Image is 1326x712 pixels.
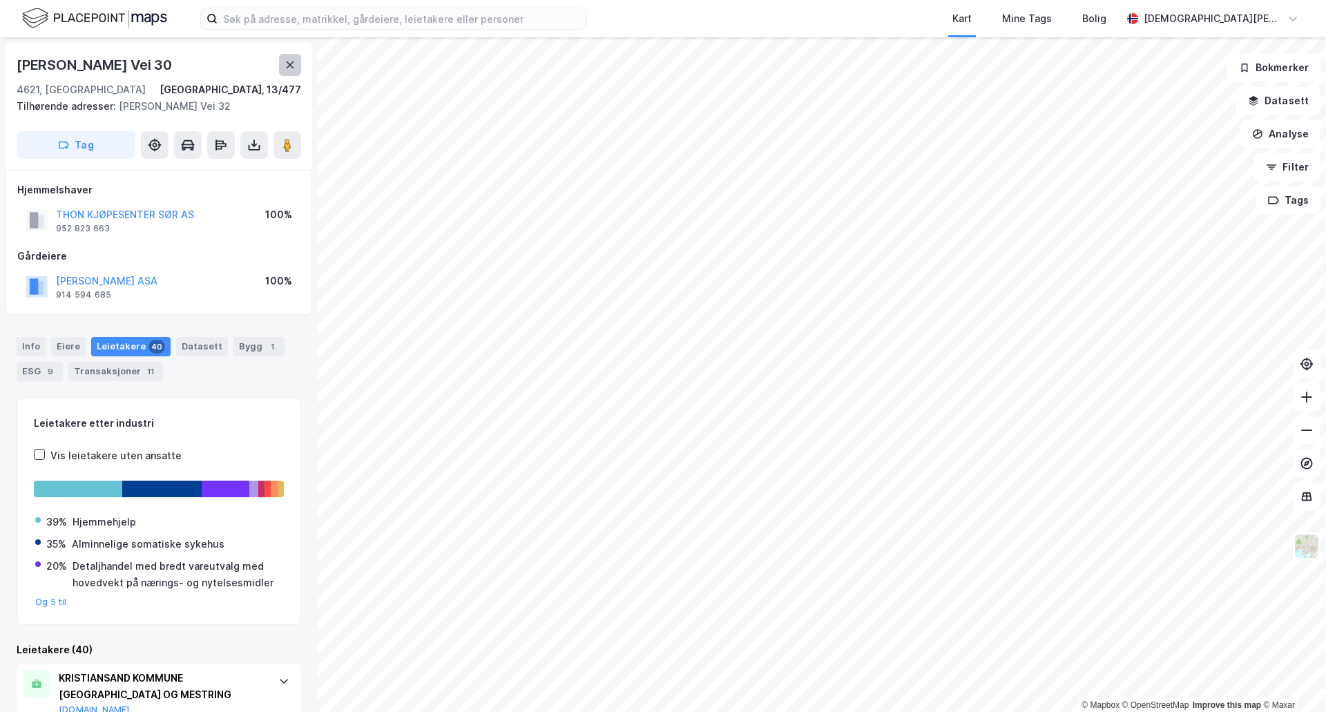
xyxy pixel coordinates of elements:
div: Hjemmelshaver [17,182,300,198]
div: Transaksjoner [68,362,163,381]
button: Bokmerker [1227,54,1320,81]
div: Alminnelige somatiske sykehus [72,536,224,552]
div: KRISTIANSAND KOMMUNE [GEOGRAPHIC_DATA] OG MESTRING [59,670,265,703]
div: Mine Tags [1002,10,1052,27]
input: Søk på adresse, matrikkel, gårdeiere, leietakere eller personer [218,8,586,29]
div: 952 823 663 [56,223,110,234]
button: Analyse [1240,120,1320,148]
div: Kart [952,10,972,27]
div: 4621, [GEOGRAPHIC_DATA] [17,81,146,98]
div: 100% [265,206,292,223]
div: Bygg [233,337,285,356]
a: Mapbox [1082,700,1120,710]
div: Datasett [176,337,228,356]
a: OpenStreetMap [1122,700,1189,710]
div: 100% [265,273,292,289]
button: Og 5 til [35,597,67,608]
div: Leietakere etter industri [34,415,284,432]
div: Eiere [51,337,86,356]
div: Hjemmehjelp [73,514,136,530]
img: logo.f888ab2527a4732fd821a326f86c7f29.svg [22,6,167,30]
button: Tag [17,131,135,159]
iframe: Chat Widget [1257,646,1326,712]
div: 39% [46,514,67,530]
div: Leietakere [91,337,171,356]
div: Info [17,337,46,356]
div: [DEMOGRAPHIC_DATA][PERSON_NAME] [1144,10,1282,27]
div: 40 [148,340,165,354]
div: Detaljhandel med bredt vareutvalg med hovedvekt på nærings- og nytelsesmidler [73,558,282,591]
div: 11 [144,365,157,378]
div: [GEOGRAPHIC_DATA], 13/477 [160,81,301,98]
div: Gårdeiere [17,248,300,264]
div: 9 [44,365,57,378]
div: Vis leietakere uten ansatte [50,448,182,464]
div: 1 [265,340,279,354]
div: ESG [17,362,63,381]
img: Z [1294,533,1320,559]
div: Leietakere (40) [17,642,301,658]
a: Improve this map [1193,700,1261,710]
div: Bolig [1082,10,1106,27]
div: 35% [46,536,66,552]
div: 20% [46,558,67,575]
div: [PERSON_NAME] Vei 32 [17,98,290,115]
button: Tags [1256,186,1320,214]
button: Datasett [1236,87,1320,115]
button: Filter [1254,153,1320,181]
span: Tilhørende adresser: [17,100,119,112]
div: [PERSON_NAME] Vei 30 [17,54,175,76]
div: 914 594 685 [56,289,111,300]
div: Kontrollprogram for chat [1257,646,1326,712]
